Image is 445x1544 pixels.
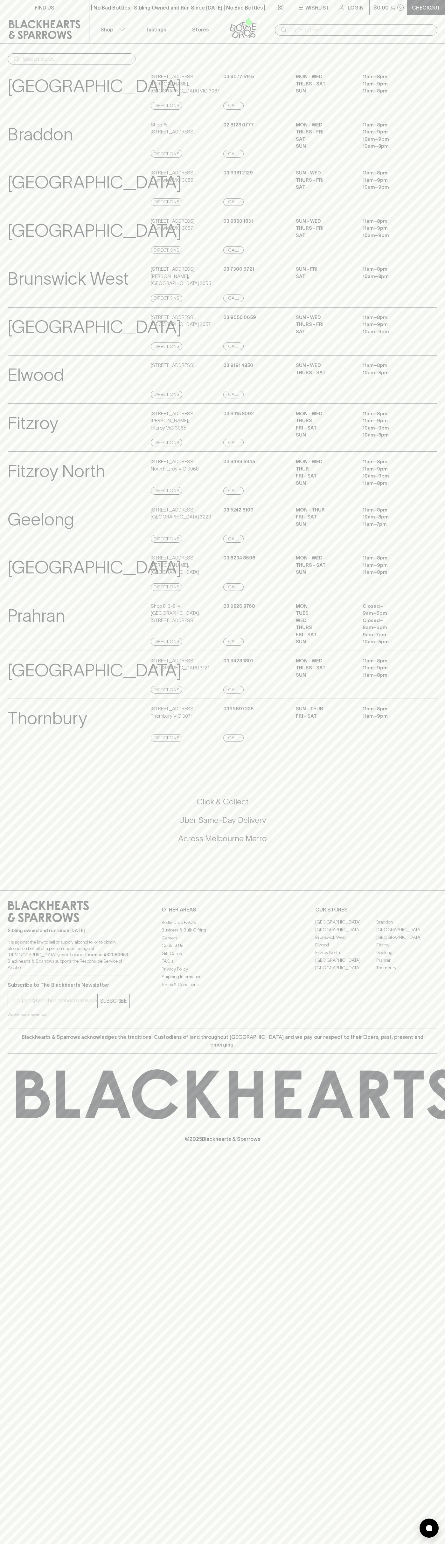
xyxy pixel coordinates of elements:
a: Business & Bulk Gifting [162,926,284,934]
p: We will never spam you [8,1012,130,1018]
p: FRI - SAT [296,513,353,521]
a: Directions [151,150,182,158]
a: [GEOGRAPHIC_DATA] [315,957,376,964]
a: Contact Us [162,942,284,950]
input: Try "Pinot noir" [290,25,432,35]
p: Closed – [363,617,420,624]
p: SAT [296,328,353,335]
p: Shop 15 , [STREET_ADDRESS] [151,121,195,136]
a: Thornbury [376,964,437,972]
p: 10am – 5pm [363,638,420,646]
p: [STREET_ADDRESS] , [GEOGRAPHIC_DATA] 3057 [151,314,211,328]
p: FRI - SAT [296,424,353,432]
p: 11am – 8pm [363,362,420,369]
button: SUBSCRIBE [98,994,129,1008]
p: [GEOGRAPHIC_DATA] [8,657,181,684]
p: 11am – 8pm [363,480,420,487]
p: THURS - SAT [296,562,353,569]
p: 11am – 8pm [363,657,420,665]
p: 03 9380 1831 [223,218,253,225]
p: Tastings [146,26,166,33]
p: THURS - FRI [296,177,353,184]
p: 11am – 9pm [363,225,420,232]
p: Stores [192,26,209,33]
p: SAT [296,184,353,191]
p: SUN [296,431,353,439]
a: Braddon [376,918,437,926]
a: Fitzroy [376,941,437,949]
p: 03 9489 5945 [223,458,255,465]
p: [STREET_ADDRESS][PERSON_NAME] , [GEOGRAPHIC_DATA] 3055 [151,266,222,287]
p: Closed – [363,603,420,610]
a: Call [223,638,244,646]
p: 11am – 9pm [363,321,420,328]
p: 11am – 8pm [363,218,420,225]
p: MON - WED [296,458,353,465]
p: Elwood [8,362,64,388]
p: SUN [296,143,353,150]
p: SUN - FRI [296,266,353,273]
p: SAT [296,136,353,143]
p: Subscribe to The Blackhearts Newsletter [8,981,130,989]
a: FAQ's [162,958,284,965]
p: 03 9826 8768 [223,603,255,610]
p: MON - WED [296,554,353,562]
p: THURS - FRI [296,321,353,328]
p: $0.00 [373,4,389,11]
p: WED [296,617,353,624]
p: MON - WED [296,657,353,665]
p: Wishlist [305,4,330,11]
a: Call [223,583,244,591]
p: 10am – 9pm [363,184,420,191]
p: [STREET_ADDRESS] , [GEOGRAPHIC_DATA] 3220 [151,506,211,521]
p: 10am – 9pm [363,328,420,335]
p: 03 9191 4850 [223,362,253,369]
p: 03 9381 2129 [223,169,253,177]
a: Stores [178,15,223,44]
p: 11am – 8pm [363,458,420,465]
p: 10am – 8pm [363,143,420,150]
p: SUN [296,638,353,646]
p: 10am – 8pm [363,369,420,376]
a: Directions [151,198,182,206]
p: Login [348,4,364,11]
p: [STREET_ADDRESS][PERSON_NAME] , Fitzroy VIC 3065 [151,410,222,432]
a: Brunswick West [315,934,376,941]
p: 11am – 9pm [363,465,420,473]
p: [STREET_ADDRESS] , Thornbury VIC 3071 [151,705,196,720]
p: 03 6234 8696 [223,554,255,562]
p: [STREET_ADDRESS] , Brunswick VIC 3056 [151,169,196,184]
p: 11am – 9pm [363,80,420,88]
p: 03 9050 0659 [223,314,256,321]
p: [GEOGRAPHIC_DATA] [8,218,181,244]
p: 11am – 8pm [363,705,420,713]
p: 11am – 8pm [363,506,420,514]
a: Shipping Information [162,973,284,981]
p: 11am – 8pm [363,554,420,562]
p: [STREET_ADDRESS] , [151,362,196,369]
p: SUN - WED [296,218,353,225]
a: Directions [151,686,182,694]
p: [GEOGRAPHIC_DATA] [8,169,181,196]
p: 11am – 7pm [363,521,420,528]
p: 11am – 8pm [363,569,420,576]
p: OUR STORES [315,906,437,913]
a: Directions [151,439,182,446]
p: [STREET_ADDRESS][PERSON_NAME] , [GEOGRAPHIC_DATA] VIC 3067 [151,73,222,95]
p: 9am – 7pm [363,631,420,639]
p: THURS - SAT [296,664,353,672]
a: Call [223,102,244,110]
p: FRI - SAT [296,472,353,480]
p: Brunswick West [8,266,129,292]
a: Directions [151,487,182,495]
p: [GEOGRAPHIC_DATA] [8,554,181,581]
p: 11am – 8pm [363,266,420,273]
p: 11am – 8pm [363,314,420,321]
a: Directions [151,583,182,591]
a: Elwood [315,941,376,949]
p: SUN - WED [296,362,353,369]
p: SUN [296,569,353,576]
p: 10am – 9pm [363,136,420,143]
p: THURS - FRI [296,128,353,136]
h5: Click & Collect [8,796,437,807]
